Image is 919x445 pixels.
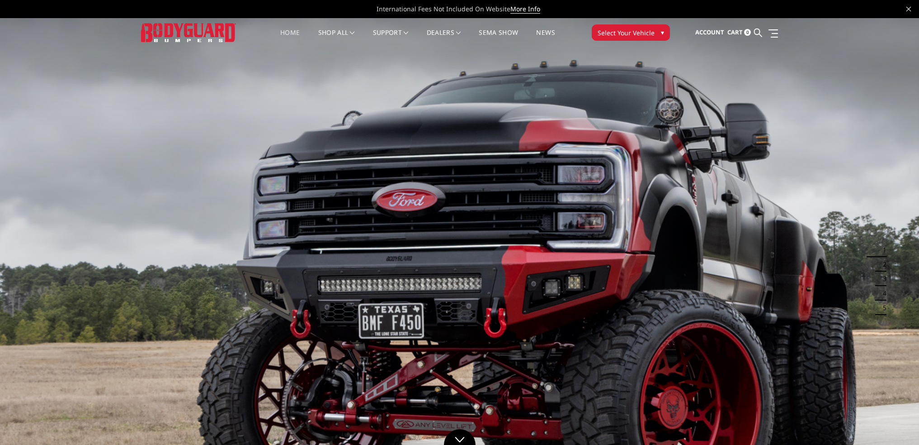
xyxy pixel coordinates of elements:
[427,29,461,47] a: Dealers
[877,272,886,286] button: 3 of 5
[877,257,886,272] button: 2 of 5
[510,5,540,14] a: More Info
[598,28,655,38] span: Select Your Vehicle
[695,28,724,36] span: Account
[318,29,355,47] a: shop all
[661,28,664,37] span: ▾
[141,23,236,42] img: BODYGUARD BUMPERS
[280,29,300,47] a: Home
[727,28,743,36] span: Cart
[877,301,886,315] button: 5 of 5
[536,29,555,47] a: News
[877,243,886,257] button: 1 of 5
[479,29,518,47] a: SEMA Show
[877,286,886,301] button: 4 of 5
[444,429,476,445] a: Click to Down
[592,24,670,41] button: Select Your Vehicle
[695,20,724,45] a: Account
[373,29,409,47] a: Support
[727,20,751,45] a: Cart 0
[744,29,751,36] span: 0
